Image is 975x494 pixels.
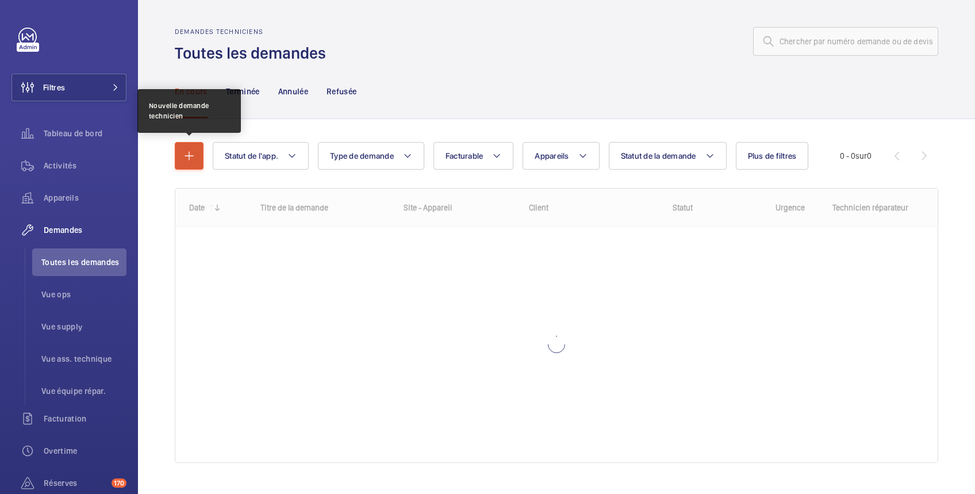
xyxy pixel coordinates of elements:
[753,27,938,56] input: Chercher par numéro demande ou de devis
[175,86,208,97] p: En cours
[327,86,356,97] p: Refusée
[226,86,260,97] p: Terminée
[43,82,65,93] span: Filtres
[433,142,514,170] button: Facturable
[330,151,394,160] span: Type de demande
[41,321,126,332] span: Vue supply
[44,413,126,424] span: Facturation
[41,289,126,300] span: Vue ops
[175,43,333,64] h1: Toutes les demandes
[41,353,126,365] span: Vue ass. technique
[175,28,333,36] h2: Demandes techniciens
[621,151,696,160] span: Statut de la demande
[213,142,309,170] button: Statut de l'app.
[44,445,126,457] span: Overtime
[44,477,107,489] span: Réserves
[149,101,229,121] div: Nouvelle demande technicien
[225,151,278,160] span: Statut de l'app.
[535,151,569,160] span: Appareils
[44,192,126,204] span: Appareils
[855,151,867,160] span: sur
[44,224,126,236] span: Demandes
[318,142,424,170] button: Type de demande
[523,142,599,170] button: Appareils
[609,142,727,170] button: Statut de la demande
[41,385,126,397] span: Vue équipe répar.
[840,152,872,160] span: 0 - 0 0
[736,142,809,170] button: Plus de filtres
[446,151,483,160] span: Facturable
[44,128,126,139] span: Tableau de bord
[748,151,797,160] span: Plus de filtres
[278,86,308,97] p: Annulée
[41,256,126,268] span: Toutes les demandes
[112,478,126,488] span: 170
[11,74,126,101] button: Filtres
[44,160,126,171] span: Activités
